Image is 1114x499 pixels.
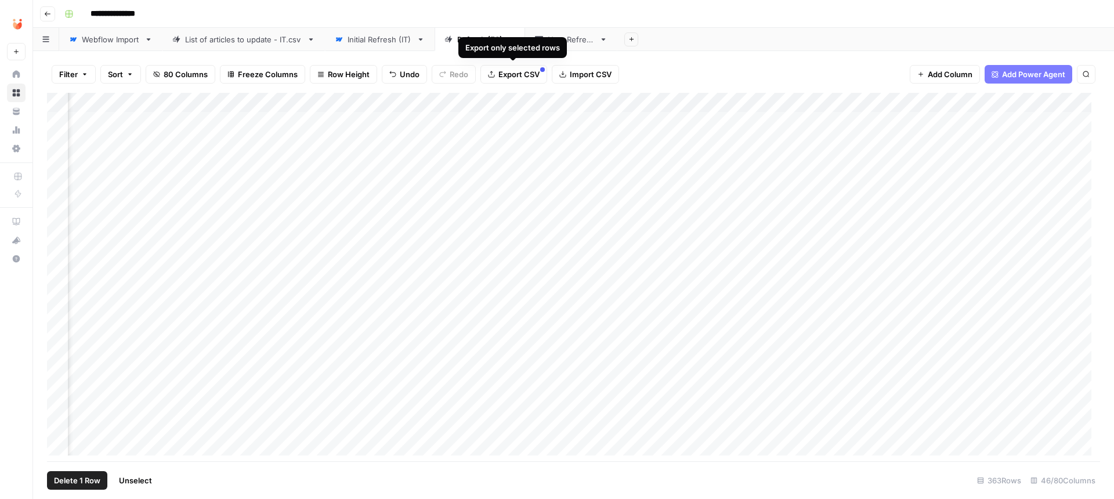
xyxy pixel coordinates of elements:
button: Filter [52,65,96,84]
div: New Refresh [548,34,595,45]
span: Row Height [328,68,370,80]
button: Add Column [910,65,980,84]
button: Undo [382,65,427,84]
a: New Refresh [525,28,617,51]
span: Filter [59,68,78,80]
button: Delete 1 Row [47,471,107,490]
img: Unobravo Logo [7,13,28,34]
a: Settings [7,139,26,158]
div: What's new? [8,232,25,249]
button: Sort [100,65,141,84]
a: Home [7,65,26,84]
a: AirOps Academy [7,212,26,231]
div: Webflow Import [82,34,140,45]
button: What's new? [7,231,26,249]
div: List of articles to update - IT.csv [185,34,302,45]
span: Import CSV [570,68,612,80]
button: 80 Columns [146,65,215,84]
a: Browse [7,84,26,102]
div: Export only selected rows [465,42,560,53]
span: Sort [108,68,123,80]
button: Export CSV [480,65,547,84]
div: 46/80 Columns [1026,471,1100,490]
button: Row Height [310,65,377,84]
a: Your Data [7,102,26,121]
div: Refresh (ES) [457,34,502,45]
a: List of articles to update - IT.csv [162,28,325,51]
span: Add Power Agent [1002,68,1065,80]
span: Add Column [928,68,972,80]
button: Workspace: Unobravo [7,9,26,38]
a: Refresh (ES) [435,28,525,51]
button: Freeze Columns [220,65,305,84]
button: Import CSV [552,65,619,84]
span: Freeze Columns [238,68,298,80]
a: Webflow Import [59,28,162,51]
span: Delete 1 Row [54,475,100,486]
button: Add Power Agent [985,65,1072,84]
button: Help + Support [7,249,26,268]
a: Initial Refresh (IT) [325,28,435,51]
span: Unselect [119,475,152,486]
button: Unselect [112,471,159,490]
div: Initial Refresh (IT) [348,34,412,45]
div: 363 Rows [972,471,1026,490]
button: Redo [432,65,476,84]
span: Undo [400,68,419,80]
span: 80 Columns [164,68,208,80]
span: Export CSV [498,68,540,80]
a: Usage [7,121,26,139]
span: Redo [450,68,468,80]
